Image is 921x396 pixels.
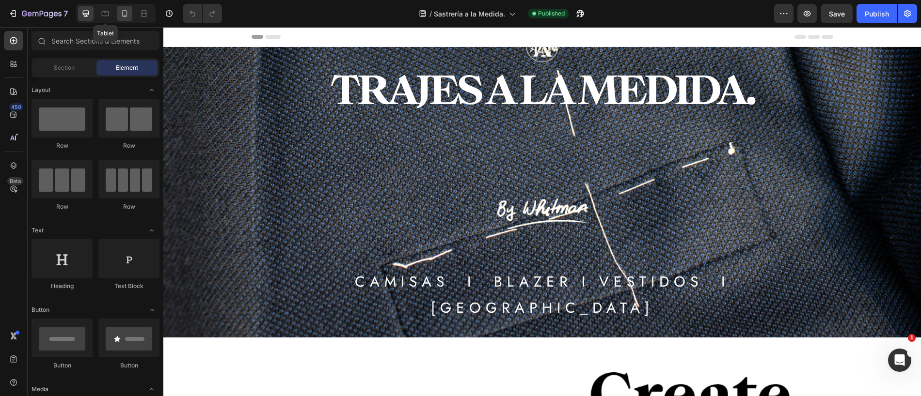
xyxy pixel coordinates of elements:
div: Row [98,141,159,150]
span: Toggle open [144,223,159,238]
span: Sastrería a la Medida. [434,9,505,19]
span: Media [32,385,48,394]
div: Beta [7,177,23,185]
span: Button [32,305,49,314]
button: 7 [4,4,72,23]
button: Save [821,4,853,23]
p: 7 [64,8,68,19]
div: Row [98,202,159,211]
div: Heading [32,282,93,290]
div: Publish [865,9,889,19]
span: Save [829,10,845,18]
iframe: Intercom live chat [888,349,911,372]
span: Layout [32,86,50,94]
span: 1 [908,334,916,342]
span: / [429,9,432,19]
div: Row [32,202,93,211]
span: Toggle open [144,82,159,98]
p: CAMISAS I BLAZER I VESTIDOS I [GEOGRAPHIC_DATA] [97,242,661,294]
div: Row [32,141,93,150]
div: Button [98,361,159,370]
div: Button [32,361,93,370]
span: Text [32,226,44,235]
iframe: Design area [163,27,921,396]
span: Published [538,9,565,18]
div: Undo/Redo [183,4,222,23]
input: Search Sections & Elements [32,31,159,50]
span: Section [54,63,75,72]
button: Publish [857,4,897,23]
span: Toggle open [144,302,159,318]
span: Element [116,63,138,72]
div: Text Block [98,282,159,290]
div: 450 [9,103,23,111]
span: TRAJES A LA MEDIDA. [167,38,590,85]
